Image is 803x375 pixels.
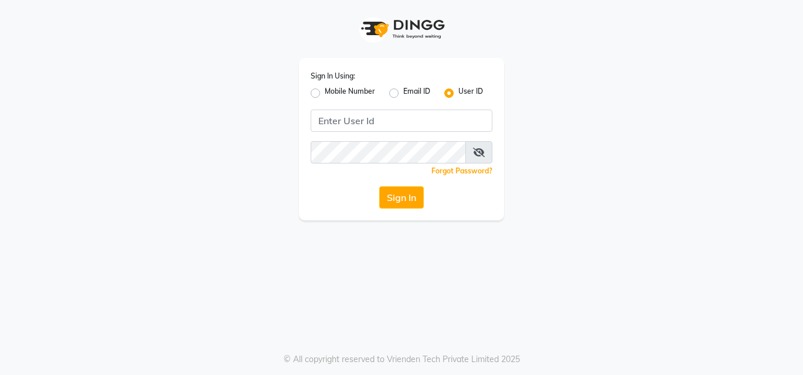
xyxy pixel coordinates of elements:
[403,86,430,100] label: Email ID
[379,186,424,209] button: Sign In
[325,86,375,100] label: Mobile Number
[311,110,492,132] input: Username
[311,71,355,81] label: Sign In Using:
[431,166,492,175] a: Forgot Password?
[311,141,466,163] input: Username
[458,86,483,100] label: User ID
[355,12,448,46] img: logo1.svg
